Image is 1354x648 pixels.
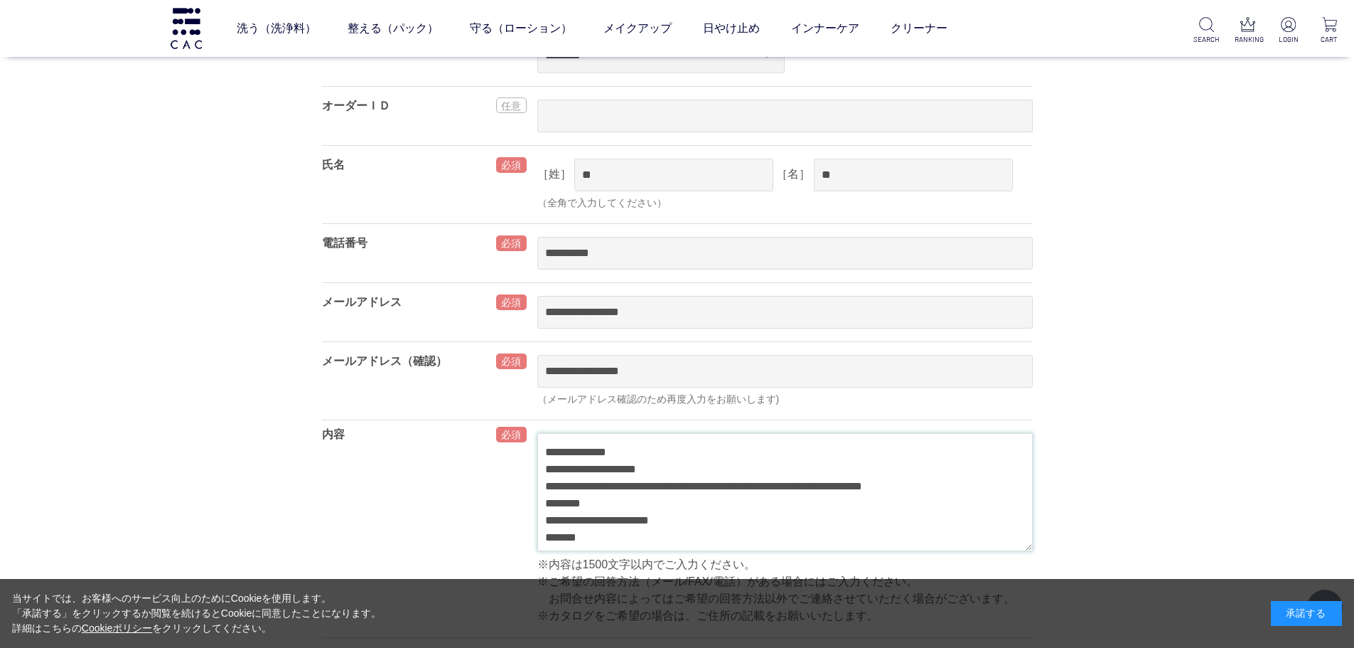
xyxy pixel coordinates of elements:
label: メールアドレス [322,296,402,308]
label: 内容 [322,428,345,440]
p: LOGIN [1275,34,1301,45]
a: メイクアップ [603,9,672,48]
label: 氏名 [322,159,345,171]
label: メールアドレス（確認） [322,355,447,367]
a: インナーケア [791,9,859,48]
label: ［姓］ [537,168,571,180]
a: 整える（パック） [348,9,439,48]
div: （メールアドレス確認のため再度入力をお願いします) [537,392,1033,407]
p: CART [1316,34,1343,45]
img: logo [168,8,204,48]
a: SEARCH [1193,17,1220,45]
p: RANKING [1235,34,1261,45]
div: 当サイトでは、お客様へのサービス向上のためにCookieを使用します。 「承諾する」をクリックするか閲覧を続けるとCookieに同意したことになります。 詳細はこちらの をクリックしてください。 [12,591,382,636]
p: ※内容は1500文字以内でご入力ください。 [537,556,1033,573]
a: 守る（ローション） [470,9,572,48]
a: LOGIN [1275,17,1301,45]
a: CART [1316,17,1343,45]
a: RANKING [1235,17,1261,45]
a: 洗う（洗浄料） [237,9,316,48]
label: オーダーＩＤ [322,100,390,112]
a: 日やけ止め [703,9,760,48]
div: （全角で入力してください） [537,196,1033,211]
p: SEARCH [1193,34,1220,45]
p: ※ご希望の回答方法（メール/FAX/電話）がある場合にはご入力ください。 [537,573,1033,590]
label: 電話番号 [322,237,367,249]
a: Cookieポリシー [82,622,153,634]
div: 承諾する [1271,601,1342,626]
a: クリーナー [891,9,947,48]
label: ［名］ [776,168,810,180]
